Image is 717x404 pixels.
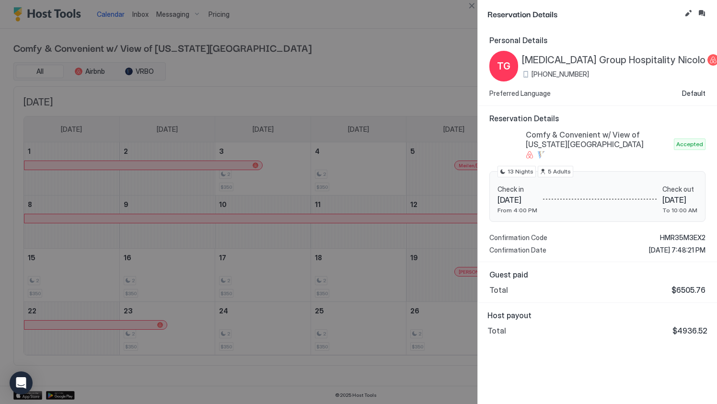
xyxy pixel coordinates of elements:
span: Total [487,326,506,335]
span: Host payout [487,311,707,320]
div: Open Intercom Messenger [10,371,33,394]
span: HMR35M3EX2 [660,233,705,242]
span: $4936.52 [672,326,707,335]
span: TG [497,59,510,73]
span: [DATE] [662,195,697,205]
span: Confirmation Code [489,233,547,242]
div: listing image [489,129,520,160]
span: Comfy & Convenient w/ View of [US_STATE][GEOGRAPHIC_DATA] [526,130,670,149]
span: Check out [662,185,697,194]
span: Check in [497,185,537,194]
span: Reservation Details [487,8,681,20]
span: From 4:00 PM [497,207,537,214]
span: [PHONE_NUMBER] [532,70,589,79]
span: [DATE] 7:48:21 PM [649,246,705,254]
span: 5 Adults [548,167,571,176]
span: Confirmation Date [489,246,546,254]
span: Default [682,89,705,98]
span: Total [489,285,508,295]
button: Inbox [696,8,707,19]
span: Reservation Details [489,114,705,123]
span: Preferred Language [489,89,551,98]
span: Accepted [676,140,703,149]
span: $6505.76 [671,285,705,295]
span: To 10:00 AM [662,207,697,214]
span: [MEDICAL_DATA] Group Hospitality Nicolo [522,54,705,66]
span: [DATE] [497,195,537,205]
span: Guest paid [489,270,705,279]
button: Edit reservation [682,8,694,19]
span: Personal Details [489,35,705,45]
span: 13 Nights [508,167,533,176]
